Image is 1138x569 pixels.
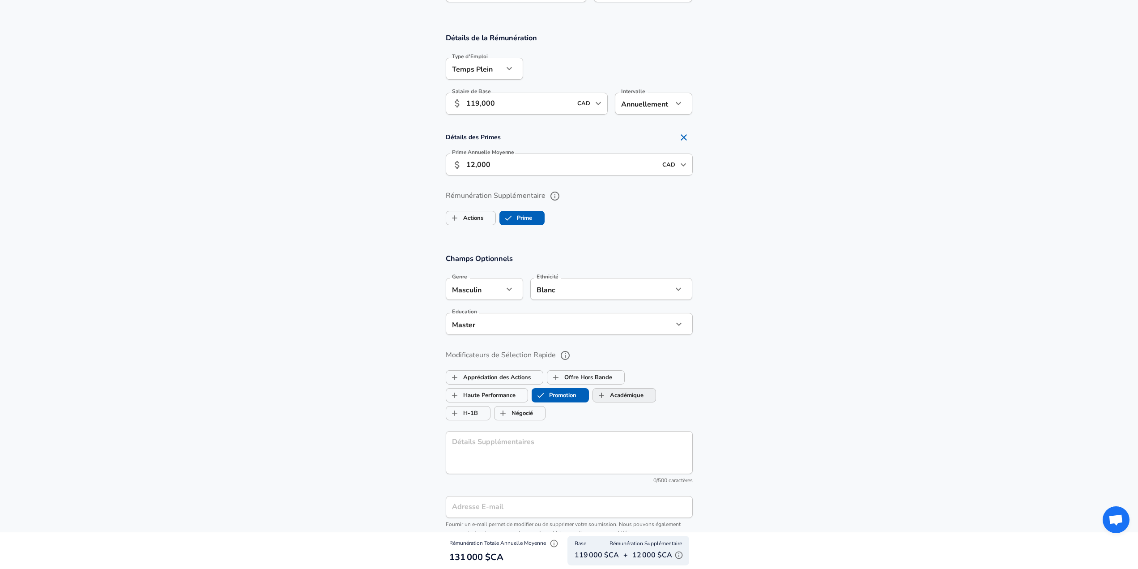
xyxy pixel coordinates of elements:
label: Promotion [532,387,576,404]
input: USD [575,97,592,111]
button: Remove Section [675,128,693,146]
span: Prime [500,210,517,227]
button: help [558,348,573,363]
div: Ouvrir le chat [1103,506,1129,533]
label: Haute Performance [446,387,516,404]
button: H-1BH-1B [446,406,490,420]
input: USD [660,158,678,171]
h4: Détails des Primes [446,128,693,146]
button: help [547,188,563,204]
button: PrimePrime [499,211,545,225]
label: Académique [593,387,644,404]
button: Appréciation des ActionsAppréciation des Actions [446,370,543,385]
label: Prime Annuelle Moyenne [452,150,514,155]
button: Offre Hors BandeOffre Hors Bande [547,370,625,385]
label: Actions [446,210,483,227]
span: Rémunération Supplémentaire [609,539,682,548]
button: PromotionPromotion [532,388,589,402]
button: ActionsActions [446,211,496,225]
label: Type d'Emploi [452,54,488,59]
div: 0/500 caractères [446,476,693,485]
div: Master [446,313,660,335]
div: Temps Plein [446,58,503,80]
span: Base [575,539,586,548]
button: Expliquer la Rémunération Totale [547,537,561,550]
label: Rémunération Supplémentaire [446,188,693,204]
label: Intervalle [621,89,645,94]
label: Ethnicité [537,274,558,279]
button: NégociéNégocié [494,406,546,420]
p: + [623,550,628,560]
label: Prime [500,210,532,227]
label: Genre [452,274,467,279]
label: Éducation [452,309,477,314]
span: Haute Performance [446,387,463,404]
p: 119 000 $CA [575,550,619,560]
p: 12 000 $CA [632,548,686,562]
input: 100,000 [466,93,572,115]
label: Offre Hors Bande [547,369,612,386]
span: Rémunération Totale Annuelle Moyenne [449,539,561,547]
button: Open [677,158,690,171]
div: Annuellement [615,93,673,115]
input: 15,000 [466,154,657,175]
button: Expliquer la Rémunération Supplémentaire [672,548,686,562]
input: team@levels.fyi [446,496,693,518]
div: Blanc [530,278,660,300]
span: Actions [446,210,463,227]
div: Masculin [446,278,503,300]
label: Négocié [494,405,533,422]
button: Open [592,97,605,110]
span: Négocié [494,405,511,422]
button: AcadémiqueAcadémique [592,388,656,402]
span: Offre Hors Bande [547,369,564,386]
label: Appréciation des Actions [446,369,531,386]
label: Modificateurs de Sélection Rapide [446,348,693,363]
button: Haute PerformanceHaute Performance [446,388,528,402]
span: H-1B [446,405,463,422]
span: Fournir un e-mail permet de modifier ou de supprimer votre soumission. Nous pouvons également vou... [446,521,681,537]
h3: Champs Optionnels [446,253,693,264]
span: Appréciation des Actions [446,369,463,386]
span: Académique [593,387,610,404]
label: Salaire de Base [452,89,491,94]
h3: Détails de la Rémunération [446,33,693,43]
span: Promotion [532,387,549,404]
label: H-1B [446,405,478,422]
